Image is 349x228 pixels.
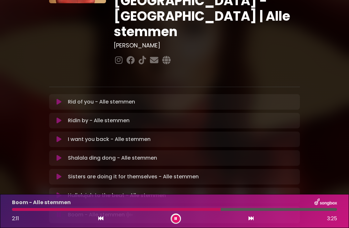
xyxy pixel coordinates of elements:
p: Boom - Alle stemmen [12,199,71,206]
img: songbox-logo-white.png [314,198,337,207]
p: Rid of you - Alle stemmen [68,98,135,106]
h3: [PERSON_NAME] [114,42,300,49]
span: 2:11 [12,215,19,222]
p: Ridin by - Alle stemmen [68,117,130,124]
span: 3:25 [327,215,337,223]
p: Shalala ding dong - Alle stemmen [68,154,157,162]
p: Sisters are doing it for themselves - Alle stemmen [68,173,199,181]
p: I want you back - Alle stemmen [68,135,151,143]
p: Hallelujah to the beat - Alle stemmen [68,192,166,199]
